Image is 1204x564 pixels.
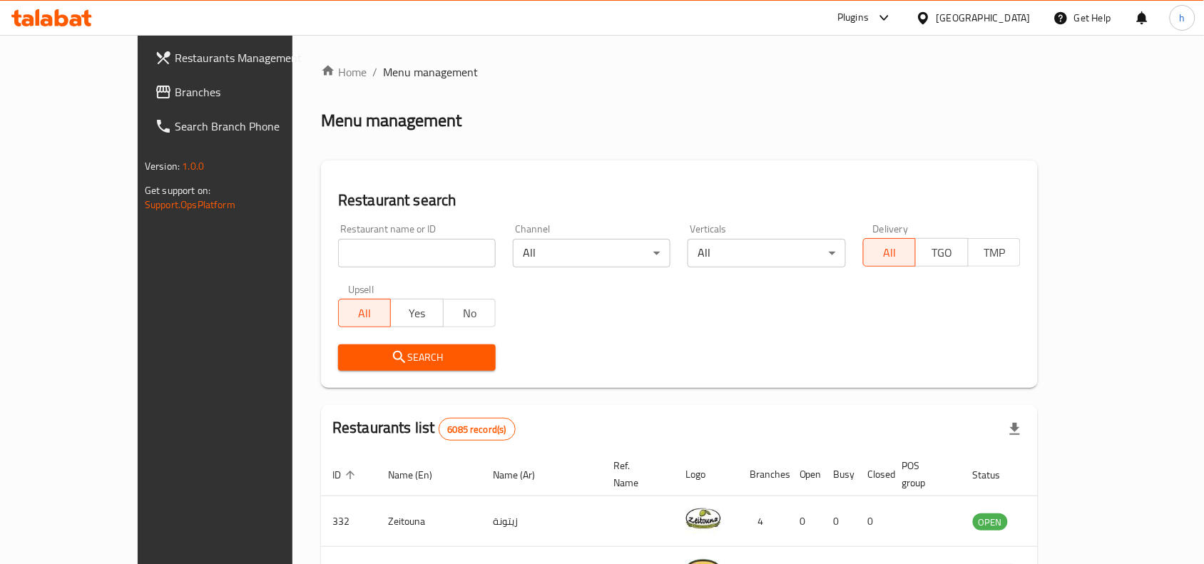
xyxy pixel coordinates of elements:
span: Search Branch Phone [175,118,327,135]
label: Delivery [873,224,909,234]
button: TMP [968,238,1021,267]
div: All [513,239,670,267]
a: Home [321,63,367,81]
input: Search for restaurant name or ID.. [338,239,496,267]
nav: breadcrumb [321,63,1038,81]
td: 0 [822,496,857,547]
th: Busy [822,453,857,496]
th: Branches [738,453,788,496]
th: Closed [857,453,891,496]
span: OPEN [973,514,1008,530]
span: No [449,303,490,324]
a: Branches [143,75,339,109]
span: ID [332,466,359,483]
span: 6085 record(s) [439,423,515,436]
img: Zeitouna [685,501,721,536]
button: All [338,299,391,327]
button: All [863,238,916,267]
span: 1.0.0 [182,157,204,175]
td: زيتونة [481,496,602,547]
td: Zeitouna [377,496,481,547]
th: Open [788,453,822,496]
a: Support.OpsPlatform [145,195,235,214]
span: Ref. Name [613,457,657,491]
span: Branches [175,83,327,101]
button: Search [338,344,496,371]
span: Yes [397,303,437,324]
td: 4 [738,496,788,547]
a: Search Branch Phone [143,109,339,143]
a: Restaurants Management [143,41,339,75]
h2: Restaurants list [332,417,516,441]
span: Restaurants Management [175,49,327,66]
button: Yes [390,299,443,327]
span: Name (En) [388,466,451,483]
span: POS group [902,457,944,491]
span: Search [350,349,484,366]
span: Get support on: [145,181,210,200]
div: Export file [998,412,1032,446]
span: Status [973,466,1019,483]
span: All [345,303,385,324]
span: TMP [974,242,1015,263]
h2: Menu management [321,109,461,132]
td: 332 [321,496,377,547]
span: Menu management [383,63,478,81]
span: Version: [145,157,180,175]
div: Plugins [837,9,869,26]
h2: Restaurant search [338,190,1021,211]
span: Name (Ar) [493,466,553,483]
td: 0 [857,496,891,547]
div: All [688,239,845,267]
div: [GEOGRAPHIC_DATA] [937,10,1031,26]
td: 0 [788,496,822,547]
label: Upsell [348,284,374,294]
th: Logo [674,453,738,496]
li: / [372,63,377,81]
button: No [443,299,496,327]
span: h [1180,10,1185,26]
span: TGO [922,242,962,263]
button: TGO [915,238,968,267]
span: All [869,242,910,263]
div: Total records count [439,418,516,441]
